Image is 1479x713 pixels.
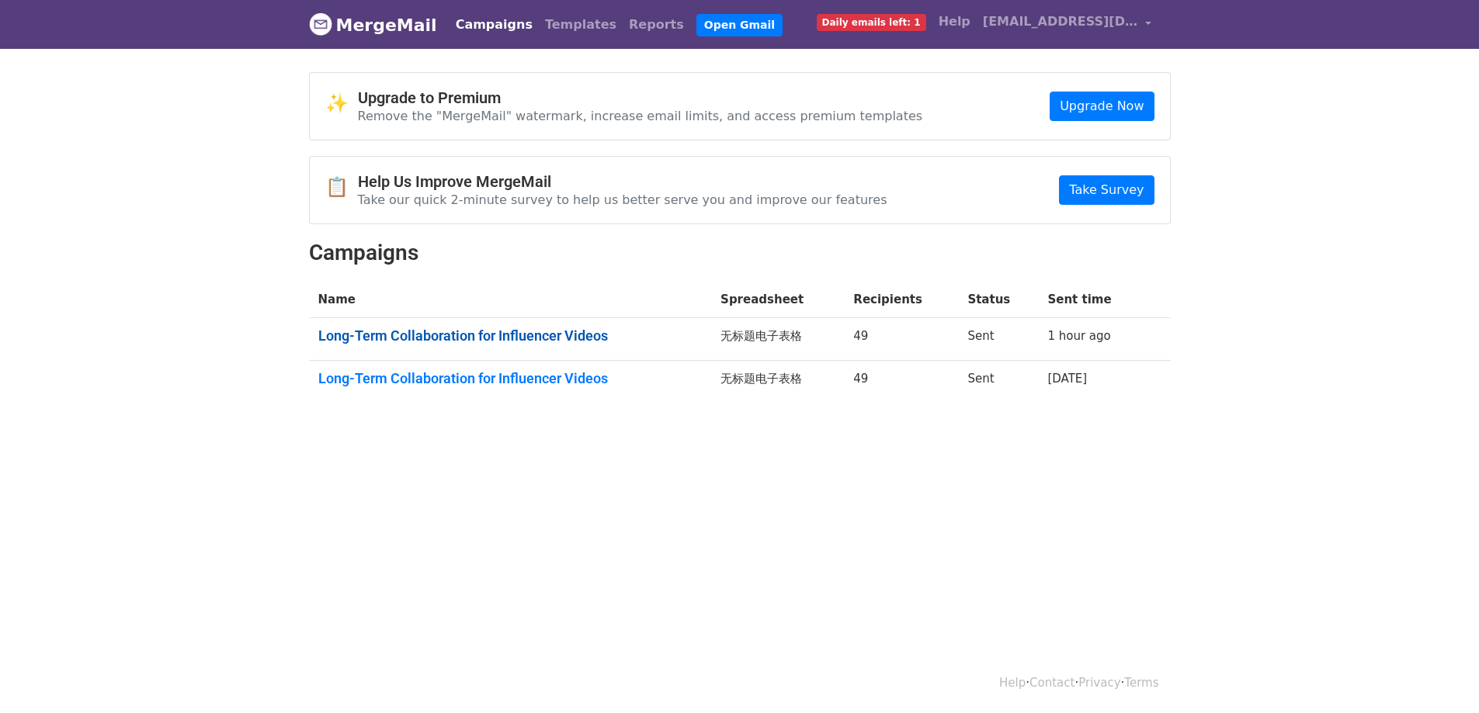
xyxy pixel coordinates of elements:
td: Sent [958,360,1038,402]
span: Daily emails left: 1 [817,14,926,31]
p: Take our quick 2-minute survey to help us better serve you and improve our features [358,192,887,208]
a: [DATE] [1047,372,1087,386]
td: 49 [844,318,958,361]
p: Remove the "MergeMail" watermark, increase email limits, and access premium templates [358,108,923,124]
a: MergeMail [309,9,437,41]
th: Recipients [844,282,958,318]
td: 49 [844,360,958,402]
div: 聊天小组件 [1401,639,1479,713]
a: Help [932,6,977,37]
a: Take Survey [1059,175,1154,205]
a: Open Gmail [696,14,783,36]
a: Long-Term Collaboration for Influencer Videos [318,327,703,344]
th: Name [309,282,712,318]
iframe: Chat Widget [1401,639,1479,713]
span: 📋 [325,176,358,199]
a: Terms [1124,676,1158,690]
h4: Upgrade to Premium [358,88,923,107]
th: Spreadsheet [711,282,844,318]
a: Templates [539,9,623,40]
a: [EMAIL_ADDRESS][DOMAIN_NAME] [977,6,1158,43]
a: Daily emails left: 1 [811,6,932,37]
h2: Campaigns [309,240,1171,266]
a: Help [999,676,1026,690]
th: Sent time [1038,282,1146,318]
img: MergeMail logo [309,12,332,36]
span: [EMAIL_ADDRESS][DOMAIN_NAME] [983,12,1138,31]
a: Campaigns [450,9,539,40]
td: Sent [958,318,1038,361]
h4: Help Us Improve MergeMail [358,172,887,191]
td: 无标题电子表格 [711,318,844,361]
a: Reports [623,9,690,40]
a: Contact [1029,676,1075,690]
a: Long-Term Collaboration for Influencer Videos [318,370,703,387]
a: Upgrade Now [1050,92,1154,121]
a: 1 hour ago [1047,329,1110,343]
th: Status [958,282,1038,318]
span: ✨ [325,92,358,115]
a: Privacy [1078,676,1120,690]
td: 无标题电子表格 [711,360,844,402]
